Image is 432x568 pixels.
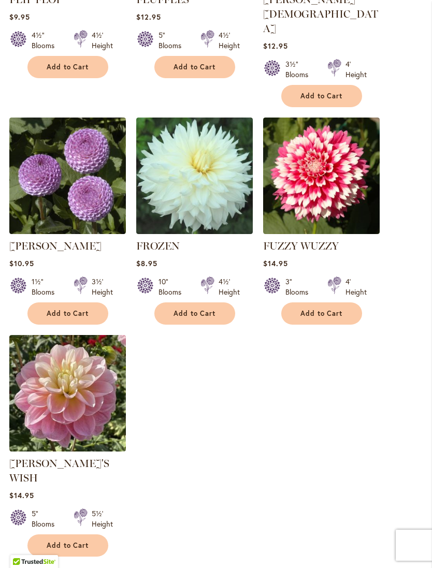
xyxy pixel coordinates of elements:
[263,118,380,234] img: FUZZY WUZZY
[300,309,343,318] span: Add to Cart
[136,226,253,236] a: Frozen
[285,59,315,80] div: 3½" Blooms
[136,240,180,252] a: FROZEN
[9,12,30,22] span: $9.95
[219,276,240,297] div: 4½' Height
[32,276,61,297] div: 1½" Blooms
[345,276,367,297] div: 4' Height
[154,56,235,78] button: Add to Cart
[136,118,253,234] img: Frozen
[285,276,315,297] div: 3" Blooms
[159,276,188,297] div: 10" Blooms
[47,309,89,318] span: Add to Cart
[281,85,362,107] button: Add to Cart
[92,276,113,297] div: 3½' Height
[27,534,108,557] button: Add to Cart
[27,56,108,78] button: Add to Cart
[174,63,216,71] span: Add to Cart
[9,226,126,236] a: FRANK HOLMES
[263,258,288,268] span: $14.95
[9,457,109,484] a: [PERSON_NAME]'S WISH
[9,490,34,500] span: $14.95
[9,444,126,454] a: Gabbie's Wish
[47,63,89,71] span: Add to Cart
[8,531,37,560] iframe: Launch Accessibility Center
[9,258,34,268] span: $10.95
[92,30,113,51] div: 4½' Height
[136,258,157,268] span: $8.95
[263,240,339,252] a: FUZZY WUZZY
[159,30,188,51] div: 5" Blooms
[345,59,367,80] div: 4' Height
[9,335,126,452] img: Gabbie's Wish
[32,30,61,51] div: 4½" Blooms
[27,302,108,325] button: Add to Cart
[219,30,240,51] div: 4½' Height
[174,309,216,318] span: Add to Cart
[136,12,161,22] span: $12.95
[300,92,343,100] span: Add to Cart
[263,226,380,236] a: FUZZY WUZZY
[154,302,235,325] button: Add to Cart
[281,302,362,325] button: Add to Cart
[92,508,113,529] div: 5½' Height
[9,240,102,252] a: [PERSON_NAME]
[32,508,61,529] div: 5" Blooms
[9,118,126,234] img: FRANK HOLMES
[47,541,89,550] span: Add to Cart
[263,41,288,51] span: $12.95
